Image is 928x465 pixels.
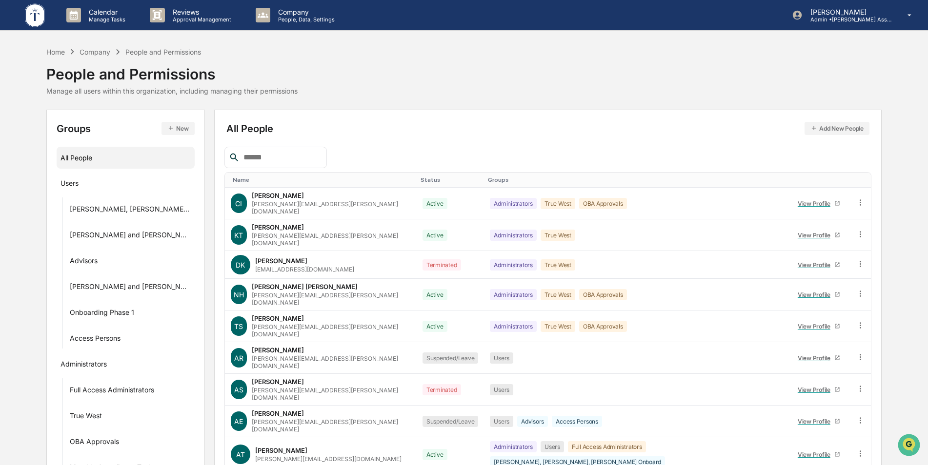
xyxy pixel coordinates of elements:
[161,122,194,135] button: New
[226,122,869,135] div: All People
[33,75,160,84] div: Start new chat
[70,205,190,216] div: [PERSON_NAME], [PERSON_NAME], [PERSON_NAME] Onboard
[46,48,65,56] div: Home
[10,75,27,92] img: 1746055101610-c473b297-6a78-478c-a979-82029cc54cd1
[70,334,121,346] div: Access Persons
[10,142,18,150] div: 🔎
[541,289,575,300] div: True West
[803,16,893,23] p: Admin • [PERSON_NAME] Asset Management LLC
[70,386,154,397] div: Full Access Administrators
[798,386,834,393] div: View Profile
[490,321,537,332] div: Administrators
[71,124,79,132] div: 🗄️
[490,198,537,209] div: Administrators
[61,360,107,371] div: Administrators
[57,122,194,135] div: Groups
[252,192,304,199] div: [PERSON_NAME]
[798,451,834,458] div: View Profile
[793,319,844,334] a: View Profile
[793,414,844,429] a: View Profile
[798,323,834,330] div: View Profile
[798,354,834,362] div: View Profile
[10,124,18,132] div: 🖐️
[70,282,190,294] div: [PERSON_NAME] and [PERSON_NAME] Onboarding
[423,352,478,364] div: Suspended/Leave
[234,354,243,362] span: AR
[798,418,834,425] div: View Profile
[541,259,575,271] div: True West
[61,179,79,191] div: Users
[270,8,340,16] p: Company
[6,137,65,155] a: 🔎Data Lookup
[490,289,537,300] div: Administrators
[423,449,447,460] div: Active
[252,409,304,417] div: [PERSON_NAME]
[579,321,627,332] div: OBA Approvals
[579,198,627,209] div: OBA Approvals
[70,308,134,320] div: Onboarding Phase 1
[236,450,245,459] span: AT
[97,165,118,173] span: Pylon
[793,196,844,211] a: View Profile
[236,261,245,269] span: DK
[255,455,402,463] div: [PERSON_NAME][EMAIL_ADDRESS][DOMAIN_NAME]
[252,291,411,306] div: [PERSON_NAME][EMAIL_ADDRESS][PERSON_NAME][DOMAIN_NAME]
[793,257,844,272] a: View Profile
[270,16,340,23] p: People, Data, Settings
[579,289,627,300] div: OBA Approvals
[70,411,102,423] div: True West
[423,384,461,395] div: Terminated
[125,48,201,56] div: People and Permissions
[490,416,513,427] div: Users
[234,231,243,239] span: KT
[234,291,244,299] span: NH
[252,346,304,354] div: [PERSON_NAME]
[234,386,243,394] span: AS
[541,198,575,209] div: True West
[793,287,844,302] a: View Profile
[23,2,47,29] img: logo
[46,58,298,83] div: People and Permissions
[490,230,537,241] div: Administrators
[541,230,575,241] div: True West
[490,352,513,364] div: Users
[235,199,242,208] span: CI
[490,384,513,395] div: Users
[552,416,602,427] div: Access Persons
[234,322,243,330] span: TS
[793,382,844,397] a: View Profile
[166,77,178,89] button: Start new chat
[423,230,447,241] div: Active
[252,323,411,338] div: [PERSON_NAME][EMAIL_ADDRESS][PERSON_NAME][DOMAIN_NAME]
[70,437,119,449] div: OBA Approvals
[423,321,447,332] div: Active
[10,20,178,36] p: How can we help?
[6,119,67,136] a: 🖐️Preclearance
[793,350,844,366] a: View Profile
[81,8,130,16] p: Calendar
[252,355,411,369] div: [PERSON_NAME][EMAIL_ADDRESS][PERSON_NAME][DOMAIN_NAME]
[252,283,358,291] div: [PERSON_NAME] [PERSON_NAME]
[798,261,834,269] div: View Profile
[423,416,478,427] div: Suspended/Leave
[20,123,63,133] span: Preclearance
[517,416,548,427] div: Advisors
[252,232,411,247] div: [PERSON_NAME][EMAIL_ADDRESS][PERSON_NAME][DOMAIN_NAME]
[791,176,846,183] div: Toggle SortBy
[70,256,98,268] div: Advisors
[252,223,304,231] div: [PERSON_NAME]
[798,200,834,207] div: View Profile
[233,176,413,183] div: Toggle SortBy
[46,87,298,95] div: Manage all users within this organization, including managing their permissions
[541,321,575,332] div: True West
[67,119,125,136] a: 🗄️Attestations
[798,291,834,298] div: View Profile
[252,378,304,386] div: [PERSON_NAME]
[69,165,118,173] a: Powered byPylon
[20,141,61,151] span: Data Lookup
[252,200,411,215] div: [PERSON_NAME][EMAIL_ADDRESS][PERSON_NAME][DOMAIN_NAME]
[234,417,243,426] span: AE
[80,48,110,56] div: Company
